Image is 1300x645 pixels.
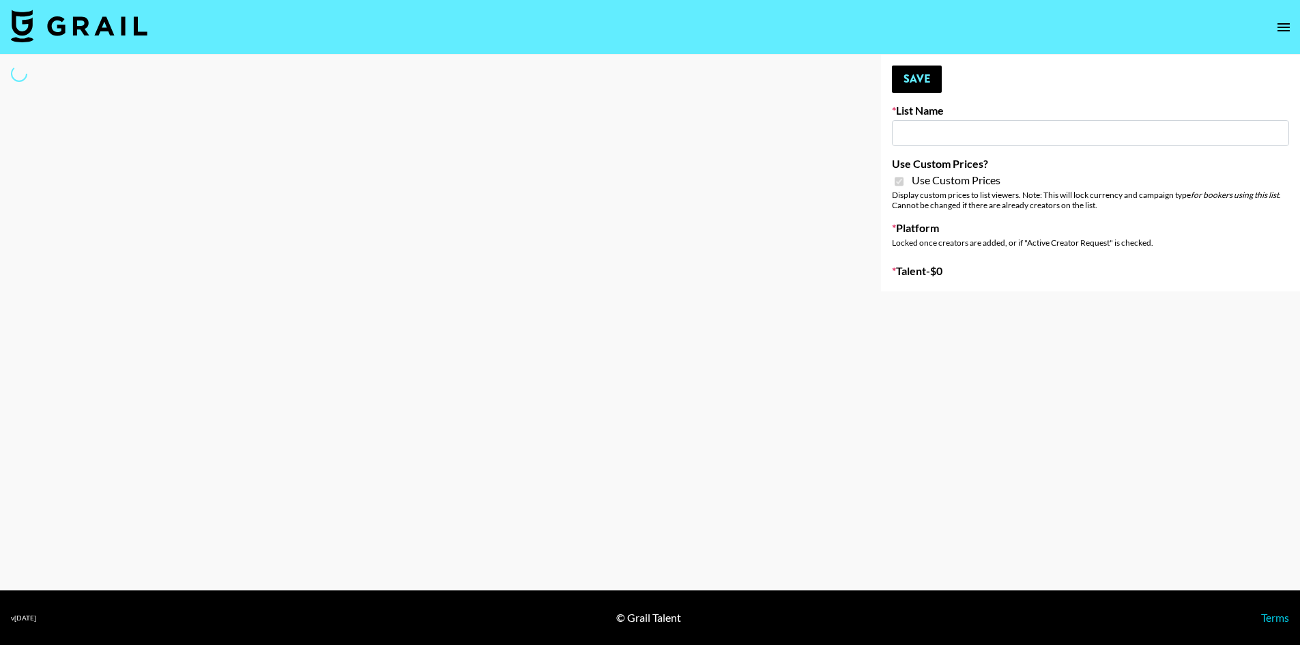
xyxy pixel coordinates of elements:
[912,173,1000,187] span: Use Custom Prices
[892,157,1289,171] label: Use Custom Prices?
[616,611,681,625] div: © Grail Talent
[1270,14,1297,41] button: open drawer
[1191,190,1279,200] em: for bookers using this list
[892,66,942,93] button: Save
[1261,611,1289,624] a: Terms
[11,614,36,622] div: v [DATE]
[892,238,1289,248] div: Locked once creators are added, or if "Active Creator Request" is checked.
[892,221,1289,235] label: Platform
[892,264,1289,278] label: Talent - $ 0
[11,10,147,42] img: Grail Talent
[892,190,1289,210] div: Display custom prices to list viewers. Note: This will lock currency and campaign type . Cannot b...
[892,104,1289,117] label: List Name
